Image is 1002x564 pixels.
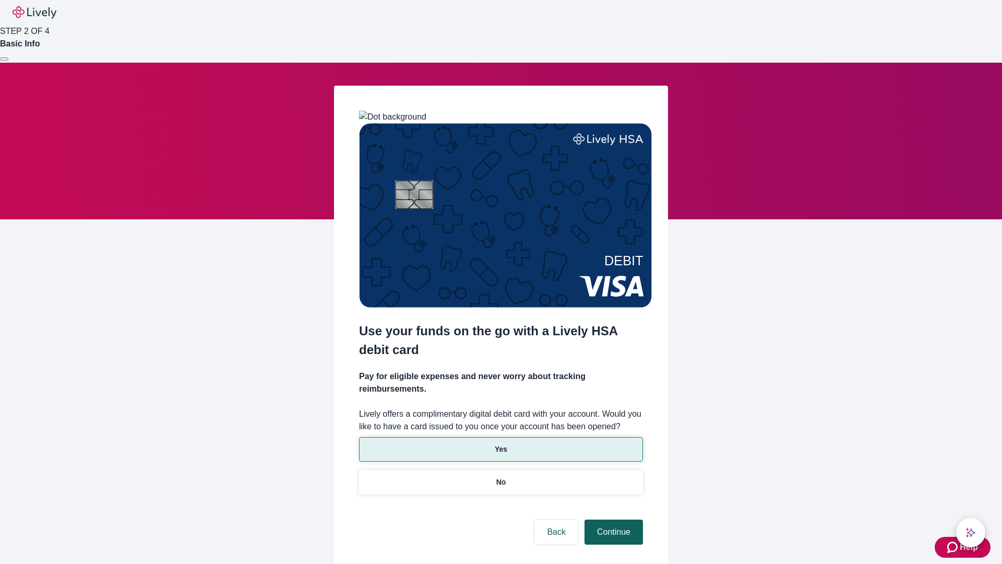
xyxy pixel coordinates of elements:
span: Help [960,541,978,554]
svg: Zendesk support icon [947,541,960,554]
button: No [359,470,643,495]
button: Yes [359,437,643,462]
p: No [496,477,506,488]
button: Zendesk support iconHelp [935,537,991,558]
svg: Lively AI Assistant [965,527,976,538]
button: chat [956,518,985,547]
img: Debit card [359,123,652,308]
button: Continue [584,520,643,545]
h4: Pay for eligible expenses and never worry about tracking reimbursements. [359,370,643,395]
img: Dot background [359,111,426,123]
p: Yes [495,444,507,455]
h2: Use your funds on the go with a Lively HSA debit card [359,322,643,359]
label: Lively offers a complimentary digital debit card with your account. Would you like to have a card... [359,408,643,433]
button: Back [534,520,578,545]
img: Lively [13,6,56,19]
